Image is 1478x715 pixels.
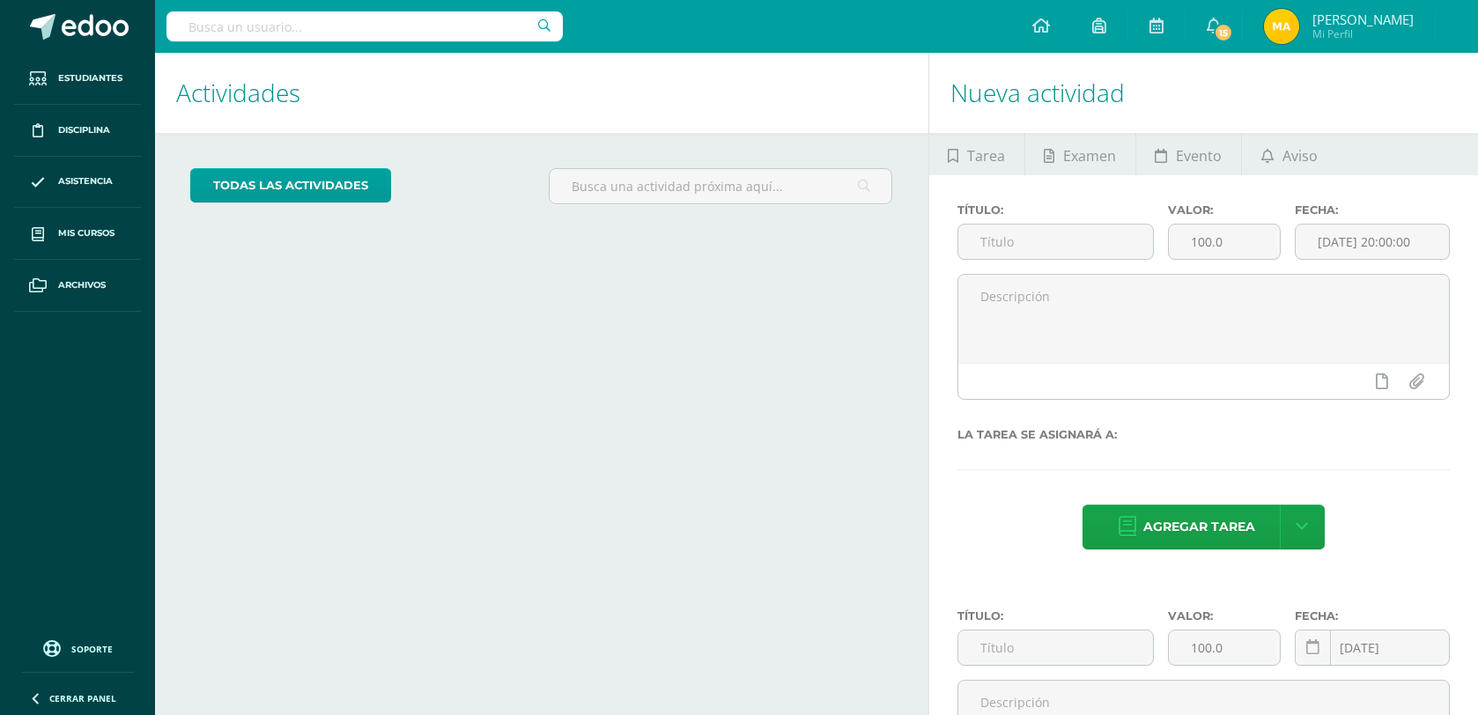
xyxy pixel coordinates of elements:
input: Título [958,630,1154,665]
span: Tarea [967,135,1005,177]
span: Soporte [71,643,113,655]
span: Asistencia [58,174,113,188]
a: Disciplina [14,105,141,157]
label: Valor: [1168,203,1281,217]
span: Aviso [1282,135,1318,177]
h1: Nueva actividad [950,53,1458,133]
a: Tarea [929,133,1024,175]
a: Soporte [21,636,134,660]
a: Evento [1136,133,1241,175]
h1: Actividades [176,53,907,133]
span: 15 [1214,23,1233,42]
span: Agregar tarea [1143,505,1255,549]
span: [PERSON_NAME] [1312,11,1414,28]
input: Busca una actividad próxima aquí... [550,169,892,203]
label: Título: [957,609,1155,623]
span: Examen [1063,135,1116,177]
label: Valor: [1168,609,1281,623]
label: Título: [957,203,1155,217]
span: Archivos [58,278,106,292]
a: Archivos [14,260,141,312]
span: Disciplina [58,123,110,137]
input: Busca un usuario... [166,11,563,41]
label: Fecha: [1295,609,1450,623]
img: 215b9c9539769b3c2cc1c8ca402366c2.png [1264,9,1299,44]
a: Mis cursos [14,208,141,260]
input: Fecha de entrega [1296,225,1449,259]
a: Aviso [1242,133,1336,175]
span: Mis cursos [58,226,115,240]
a: Asistencia [14,157,141,209]
input: Puntos máximos [1169,630,1280,665]
span: Cerrar panel [49,692,116,704]
a: todas las Actividades [190,168,391,203]
input: Título [958,225,1154,259]
a: Estudiantes [14,53,141,105]
input: Puntos máximos [1169,225,1280,259]
input: Fecha de entrega [1296,630,1449,665]
span: Evento [1176,135,1222,177]
span: Estudiantes [58,71,122,85]
span: Mi Perfil [1312,26,1414,41]
label: Fecha: [1295,203,1450,217]
label: La tarea se asignará a: [957,428,1451,441]
a: Examen [1025,133,1135,175]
